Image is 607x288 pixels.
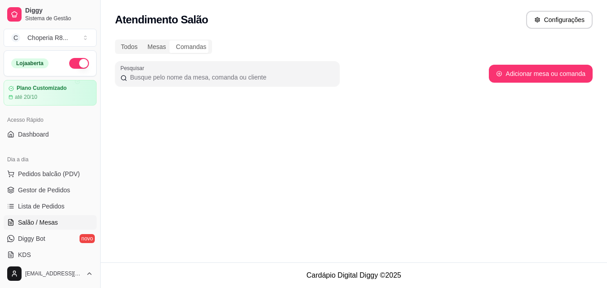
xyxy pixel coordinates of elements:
a: Diggy Botnovo [4,231,97,246]
button: Pedidos balcão (PDV) [4,167,97,181]
div: Choperia R8 ... [27,33,68,42]
footer: Cardápio Digital Diggy © 2025 [101,262,607,288]
button: Configurações [526,11,593,29]
div: Mesas [142,40,171,53]
button: Select a team [4,29,97,47]
a: Salão / Mesas [4,215,97,230]
h2: Atendimento Salão [115,13,208,27]
span: KDS [18,250,31,259]
a: Plano Customizadoaté 20/10 [4,80,97,106]
span: [EMAIL_ADDRESS][DOMAIN_NAME] [25,270,82,277]
article: Plano Customizado [17,85,66,92]
span: Lista de Pedidos [18,202,65,211]
span: Sistema de Gestão [25,15,93,22]
span: Pedidos balcão (PDV) [18,169,80,178]
div: Dia a dia [4,152,97,167]
input: Pesquisar [127,73,334,82]
a: Dashboard [4,127,97,142]
a: DiggySistema de Gestão [4,4,97,25]
button: Alterar Status [69,58,89,69]
button: [EMAIL_ADDRESS][DOMAIN_NAME] [4,263,97,284]
a: Gestor de Pedidos [4,183,97,197]
span: Dashboard [18,130,49,139]
label: Pesquisar [120,64,147,72]
span: Diggy [25,7,93,15]
div: Comandas [171,40,212,53]
span: C [11,33,20,42]
div: Todos [116,40,142,53]
span: Gestor de Pedidos [18,186,70,195]
div: Loja aberta [11,58,49,68]
article: até 20/10 [15,93,37,101]
span: Diggy Bot [18,234,45,243]
a: Lista de Pedidos [4,199,97,213]
div: Acesso Rápido [4,113,97,127]
a: KDS [4,248,97,262]
button: Adicionar mesa ou comanda [489,65,593,83]
span: Salão / Mesas [18,218,58,227]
